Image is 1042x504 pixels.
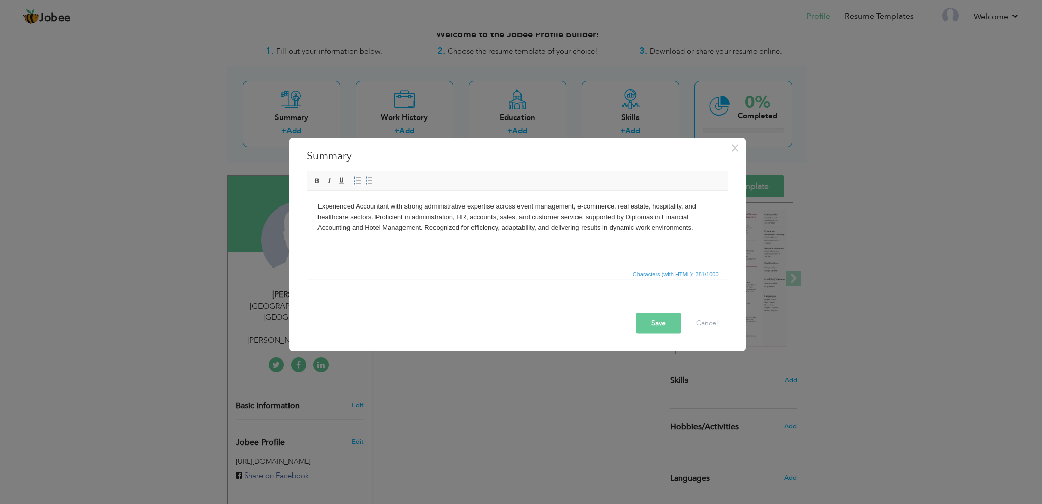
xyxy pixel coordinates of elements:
[336,175,348,186] a: Underline
[307,148,728,163] h3: Summary
[631,269,722,278] div: Statistics
[686,313,728,333] button: Cancel
[364,175,375,186] a: Insert/Remove Bulleted List
[727,139,743,156] button: Close
[636,313,681,333] button: Save
[312,175,323,186] a: Bold
[352,175,363,186] a: Insert/Remove Numbered List
[307,191,728,267] iframe: Rich Text Editor, summaryEditor
[631,269,721,278] span: Characters (with HTML): 381/1000
[731,138,739,157] span: ×
[324,175,335,186] a: Italic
